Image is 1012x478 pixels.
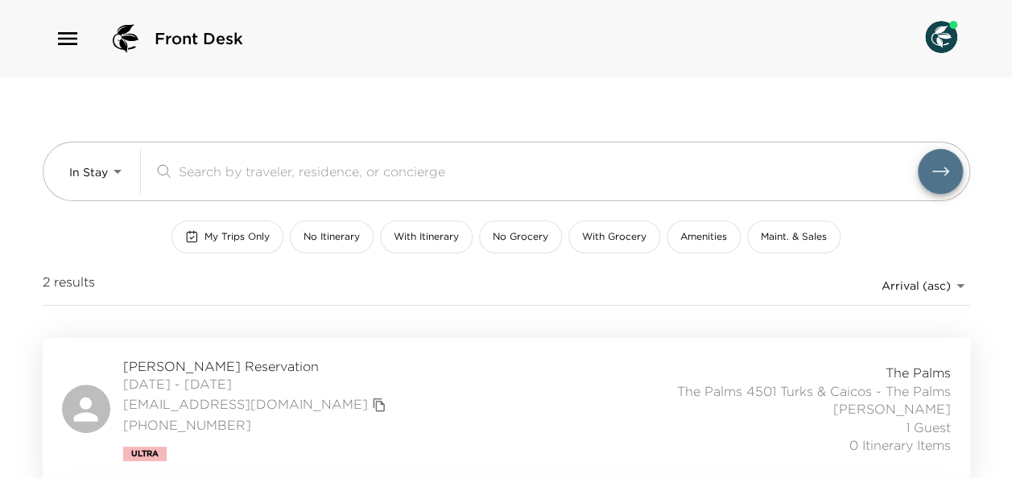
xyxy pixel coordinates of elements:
[43,273,95,299] span: 2 results
[290,220,374,253] button: No Itinerary
[925,21,957,53] img: User
[204,230,270,244] span: My Trips Only
[833,400,951,418] span: [PERSON_NAME]
[106,19,145,58] img: logo
[155,27,243,50] span: Front Desk
[304,230,360,244] span: No Itinerary
[568,220,660,253] button: With Grocery
[131,449,159,459] span: Ultra
[677,382,951,400] span: The Palms 4501 Turks & Caicos - The Palms
[368,394,390,416] button: copy primary member email
[747,220,841,253] button: Maint. & Sales
[882,278,951,293] span: Arrival (asc)
[479,220,562,253] button: No Grocery
[680,230,727,244] span: Amenities
[761,230,827,244] span: Maint. & Sales
[493,230,548,244] span: No Grocery
[123,395,368,413] a: [EMAIL_ADDRESS][DOMAIN_NAME]
[123,375,390,393] span: [DATE] - [DATE]
[179,162,918,180] input: Search by traveler, residence, or concierge
[667,220,741,253] button: Amenities
[69,165,108,179] span: In Stay
[123,416,390,434] span: [PHONE_NUMBER]
[380,220,473,253] button: With Itinerary
[849,436,951,454] span: 0 Itinerary Items
[582,230,646,244] span: With Grocery
[394,230,459,244] span: With Itinerary
[123,357,390,375] span: [PERSON_NAME] Reservation
[906,418,951,436] span: 1 Guest
[886,364,951,381] span: The Palms
[171,220,283,253] button: My Trips Only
